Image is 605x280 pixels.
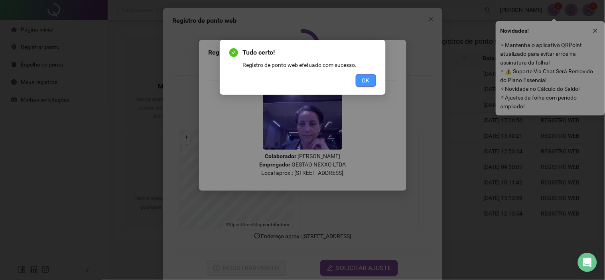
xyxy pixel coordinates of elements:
[229,48,238,57] span: check-circle
[243,48,376,57] span: Tudo certo!
[578,253,597,272] div: Open Intercom Messenger
[356,74,376,87] button: OK
[362,76,370,85] span: OK
[243,61,376,69] div: Registro de ponto web efetuado com sucesso.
